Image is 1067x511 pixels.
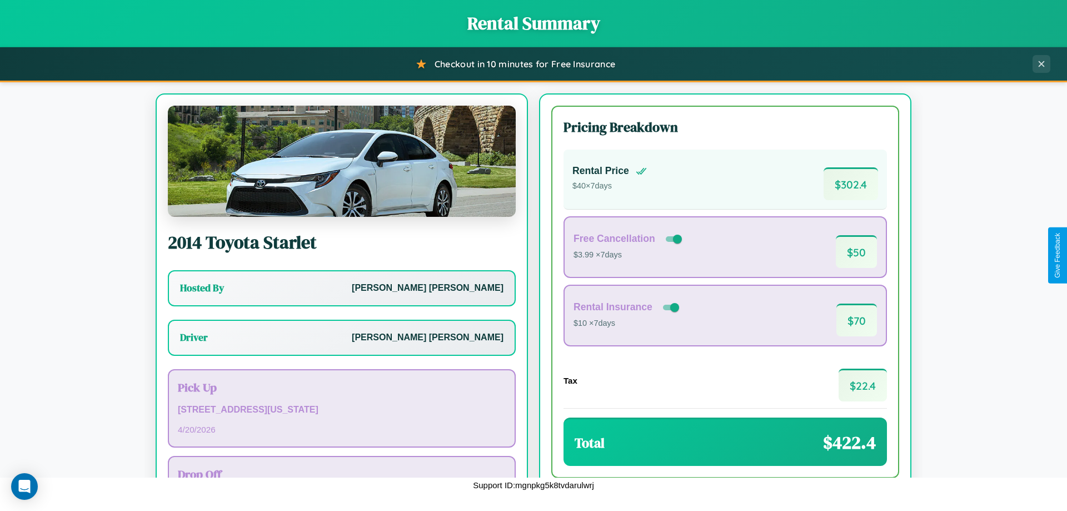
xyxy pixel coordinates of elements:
h4: Rental Price [572,165,629,177]
h1: Rental Summary [11,11,1056,36]
p: Support ID: mgnpkg5k8tvdarulwrj [473,478,594,493]
span: $ 50 [836,235,877,268]
p: [STREET_ADDRESS][US_STATE] [178,402,506,418]
h4: Tax [564,376,577,385]
h3: Pricing Breakdown [564,118,887,136]
h3: Drop Off [178,466,506,482]
h2: 2014 Toyota Starlet [168,230,516,255]
img: Toyota Starlet [168,106,516,217]
h3: Hosted By [180,281,224,295]
span: Checkout in 10 minutes for Free Insurance [435,58,615,70]
h3: Driver [180,331,208,344]
span: $ 70 [836,304,877,336]
h4: Free Cancellation [574,233,655,245]
span: $ 302.4 [824,167,878,200]
p: $10 × 7 days [574,316,681,331]
p: [PERSON_NAME] [PERSON_NAME] [352,280,503,296]
p: $3.99 × 7 days [574,248,684,262]
div: Open Intercom Messenger [11,473,38,500]
h4: Rental Insurance [574,301,652,313]
span: $ 422.4 [823,430,876,455]
h3: Pick Up [178,379,506,395]
p: [PERSON_NAME] [PERSON_NAME] [352,330,503,346]
p: $ 40 × 7 days [572,179,647,194]
h3: Total [575,434,605,452]
div: Give Feedback [1054,233,1061,278]
span: $ 22.4 [839,369,887,401]
p: 4 / 20 / 2026 [178,422,506,437]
